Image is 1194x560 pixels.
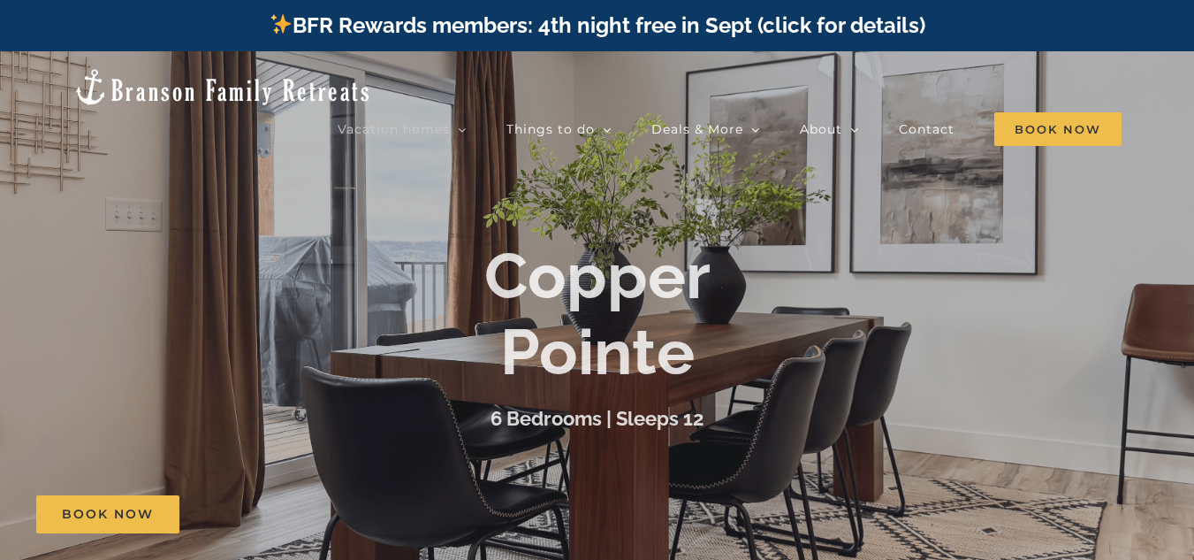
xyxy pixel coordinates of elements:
[994,112,1122,146] span: Book Now
[36,495,179,533] a: Book Now
[62,507,154,522] span: Book Now
[651,123,743,135] span: Deals & More
[506,111,612,147] a: Things to do
[338,111,1122,147] nav: Main Menu
[506,123,595,135] span: Things to do
[338,123,450,135] span: Vacation homes
[270,13,292,35] img: ✨
[491,406,703,429] h3: 6 Bedrooms | Sleeps 12
[72,67,372,107] img: Branson Family Retreats Logo
[800,111,859,147] a: About
[484,237,711,388] b: Copper Pointe
[338,111,467,147] a: Vacation homes
[899,111,954,147] a: Contact
[800,123,842,135] span: About
[269,12,925,38] a: BFR Rewards members: 4th night free in Sept (click for details)
[899,123,954,135] span: Contact
[651,111,760,147] a: Deals & More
